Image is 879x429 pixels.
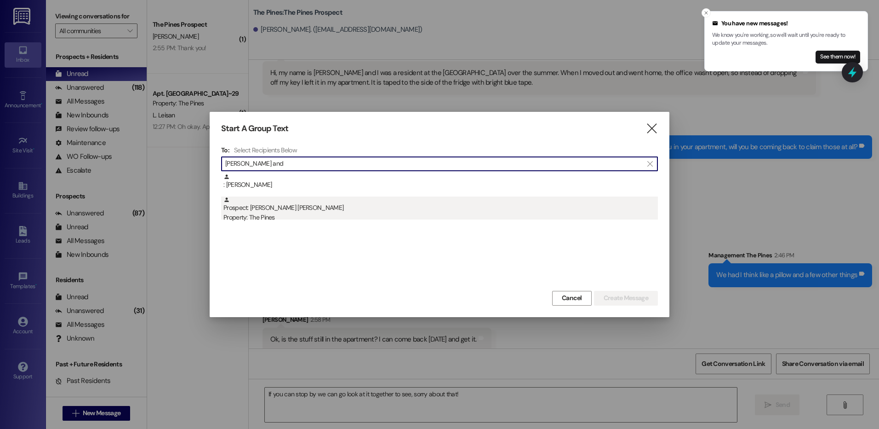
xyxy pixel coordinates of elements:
[702,8,711,17] button: Close toast
[647,160,652,168] i: 
[221,123,288,134] h3: Start A Group Text
[223,197,658,223] div: Prospect: [PERSON_NAME] [PERSON_NAME]
[604,293,648,303] span: Create Message
[643,157,657,171] button: Clear text
[225,157,643,170] input: Search for any contact or apartment
[816,51,860,64] button: See them now!
[594,291,658,306] button: Create Message
[221,174,658,197] div: : [PERSON_NAME]
[562,293,582,303] span: Cancel
[223,213,658,222] div: Property: The Pines
[712,31,860,47] p: We know you're working, so we'll wait until you're ready to update your messages.
[234,146,297,154] h4: Select Recipients Below
[552,291,592,306] button: Cancel
[223,174,658,190] div: : [PERSON_NAME]
[221,146,229,154] h3: To:
[221,197,658,220] div: Prospect: [PERSON_NAME] [PERSON_NAME]Property: The Pines
[712,19,860,28] div: You have new messages!
[645,124,658,133] i: 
